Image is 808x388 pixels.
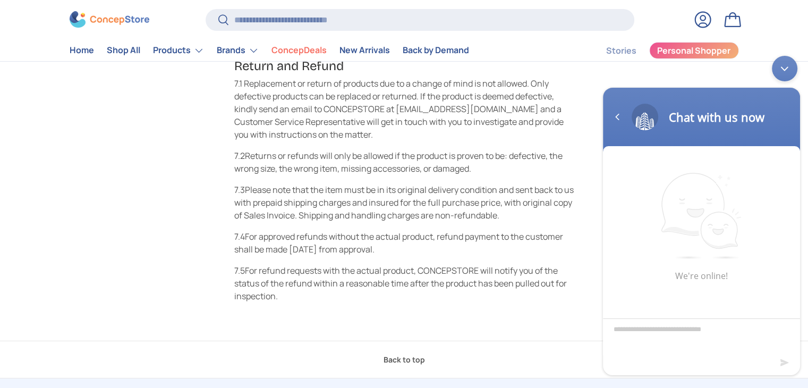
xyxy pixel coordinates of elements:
[234,78,564,140] span: 7.1 Replacement or return of products due to a change of mind is not allowed. Only defective prod...
[649,42,739,59] a: Personal Shopper
[598,50,805,381] iframe: SalesIQ Chatwindow
[657,47,730,55] span: Personal Shopper
[234,184,574,221] span: Please note that the item must be in its original delivery condition and sent back to us with pre...
[70,12,149,28] img: ConcepStore
[339,40,390,61] a: New Arrivals
[403,40,469,61] a: Back by Demand
[234,184,245,196] span: 7.3
[234,265,567,302] span: For refund requests with the actual product, CONCEPSTORE will notify you of the status of the ref...
[271,40,327,61] a: ConcepDeals
[70,40,469,61] nav: Primary
[234,231,563,255] span: For approved refunds without the actual product, refund payment to the customer shall be made [DA...
[234,150,245,162] span: 7.2
[210,40,265,61] summary: Brands
[234,150,563,174] span: Returns or refunds will only be allowed if the product is proven to be: defective, the wrong size...
[234,58,574,74] h5: Return and Refund
[70,40,94,61] a: Home
[581,40,739,61] nav: Secondary
[107,40,140,61] a: Shop All
[234,231,245,242] span: 7.4
[234,265,245,276] span: 7.5
[606,40,636,61] a: Stories
[147,40,210,61] summary: Products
